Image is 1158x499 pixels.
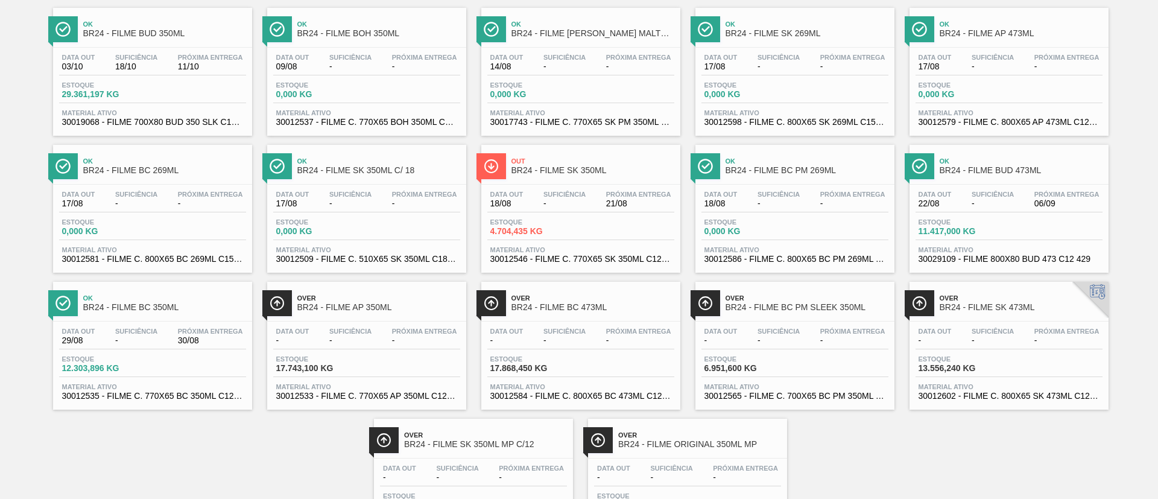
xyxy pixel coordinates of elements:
span: 30012602 - FILME C. 800X65 SK 473ML C12 429 [919,392,1099,401]
img: Ícone [698,296,713,311]
img: Ícone [270,22,285,37]
span: Data out [919,328,952,335]
span: BR24 - FILME SK 473ML [940,303,1103,312]
span: 30029109 - FILME 800X80 BUD 473 C12 429 [919,255,1099,264]
span: 18/08 [490,199,524,208]
span: Over [297,294,460,302]
span: Estoque [62,218,147,226]
span: Próxima Entrega [392,191,457,198]
span: Material ativo [490,246,671,253]
span: 30012581 - FILME C. 800X65 BC 269ML C15 429 [62,255,243,264]
span: Próxima Entrega [606,191,671,198]
span: 0,000 KG [704,90,789,99]
span: Suficiência [972,54,1014,61]
span: Estoque [62,355,147,363]
span: 12.303,896 KG [62,364,147,373]
span: Próxima Entrega [606,328,671,335]
span: Ok [726,21,888,28]
span: 17.743,100 KG [276,364,361,373]
span: BR24 - FILME AP 473ML [940,29,1103,38]
span: - [329,199,372,208]
img: Ícone [270,296,285,311]
span: Data out [704,328,738,335]
a: ÍconeOutBR24 - FILME SK 350MLData out18/08Suficiência-Próxima Entrega21/08Estoque4.704,435 KGMate... [472,136,686,273]
span: 4.704,435 KG [490,227,575,236]
span: - [543,336,586,345]
span: 06/09 [1034,199,1099,208]
span: 29.361,197 KG [62,90,147,99]
span: Data out [597,465,630,472]
span: Data out [704,54,738,61]
span: Suficiência [115,191,157,198]
img: Ícone [484,22,499,37]
span: Suficiência [436,465,478,472]
span: 09/08 [276,62,309,71]
span: Estoque [919,355,1003,363]
span: Material ativo [704,246,885,253]
span: Material ativo [276,383,457,390]
span: Data out [62,191,95,198]
span: 30012579 - FILME C. 800X65 AP 473ML C12 429 [919,118,1099,127]
span: Estoque [919,81,1003,89]
img: Ícone [270,159,285,174]
span: Próxima Entrega [713,465,778,472]
span: Material ativo [490,383,671,390]
span: - [392,336,457,345]
span: Estoque [62,81,147,89]
span: - [1034,336,1099,345]
span: - [972,336,1014,345]
a: ÍconeOkBR24 - FILME BC PM 269MLData out18/08Suficiência-Próxima Entrega-Estoque0,000 KGMaterial a... [686,136,900,273]
span: - [329,62,372,71]
span: BR24 - FILME AP 350ML [297,303,460,312]
span: Suficiência [543,328,586,335]
span: Próxima Entrega [820,54,885,61]
span: Estoque [276,81,361,89]
span: Suficiência [972,328,1014,335]
a: ÍconeOverBR24 - FILME SK 473MLData out-Suficiência-Próxima Entrega-Estoque13.556,240 KGMaterial a... [900,273,1115,410]
span: 0,000 KG [490,90,575,99]
span: Ok [83,157,246,165]
span: Data out [276,191,309,198]
span: Suficiência [115,54,157,61]
span: 29/08 [62,336,95,345]
span: Ok [83,294,246,302]
span: BR24 - FILME BC PM 269ML [726,166,888,175]
span: BR24 - FILME BOH 350ML [297,29,460,38]
span: 17/08 [62,199,95,208]
span: BR24 - FILME BC 473ML [511,303,674,312]
span: Data out [704,191,738,198]
span: 0,000 KG [704,227,789,236]
span: 03/10 [62,62,95,71]
span: BR24 - FILME ORIGINAL 350ML MP [618,440,781,449]
span: - [543,62,586,71]
span: - [919,336,952,345]
span: Data out [919,54,952,61]
span: 0,000 KG [62,227,147,236]
span: 30017743 - FILME C. 770X65 SK PM 350ML C12 429 [490,118,671,127]
span: 17/08 [276,199,309,208]
span: - [713,473,778,482]
span: Ok [83,21,246,28]
span: Estoque [276,218,361,226]
span: - [499,473,564,482]
span: - [820,336,885,345]
span: - [383,473,416,482]
span: 14/08 [490,62,524,71]
span: 0,000 KG [919,90,1003,99]
span: Data out [490,191,524,198]
a: ÍconeOverBR24 - FILME AP 350MLData out-Suficiência-Próxima Entrega-Estoque17.743,100 KGMaterial a... [258,273,472,410]
span: Data out [62,54,95,61]
span: - [650,473,692,482]
a: ÍconeOkBR24 - FILME BC 269MLData out17/08Suficiência-Próxima Entrega-Estoque0,000 KGMaterial ativ... [44,136,258,273]
a: ÍconeOverBR24 - FILME BC PM SLEEK 350MLData out-Suficiência-Próxima Entrega-Estoque6.951,600 KGMa... [686,273,900,410]
a: ÍconeOverBR24 - FILME BC 473MLData out-Suficiência-Próxima Entrega-Estoque17.868,450 KGMaterial a... [472,273,686,410]
span: 30012537 - FILME C. 770X65 BOH 350ML C12 429 [276,118,457,127]
span: 30012533 - FILME C. 770X65 AP 350ML C12 429 [276,392,457,401]
span: Próxima Entrega [820,328,885,335]
span: Suficiência [115,328,157,335]
span: Suficiência [972,191,1014,198]
span: Próxima Entrega [392,328,457,335]
span: Data out [490,328,524,335]
span: Próxima Entrega [178,191,243,198]
span: Suficiência [650,465,692,472]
